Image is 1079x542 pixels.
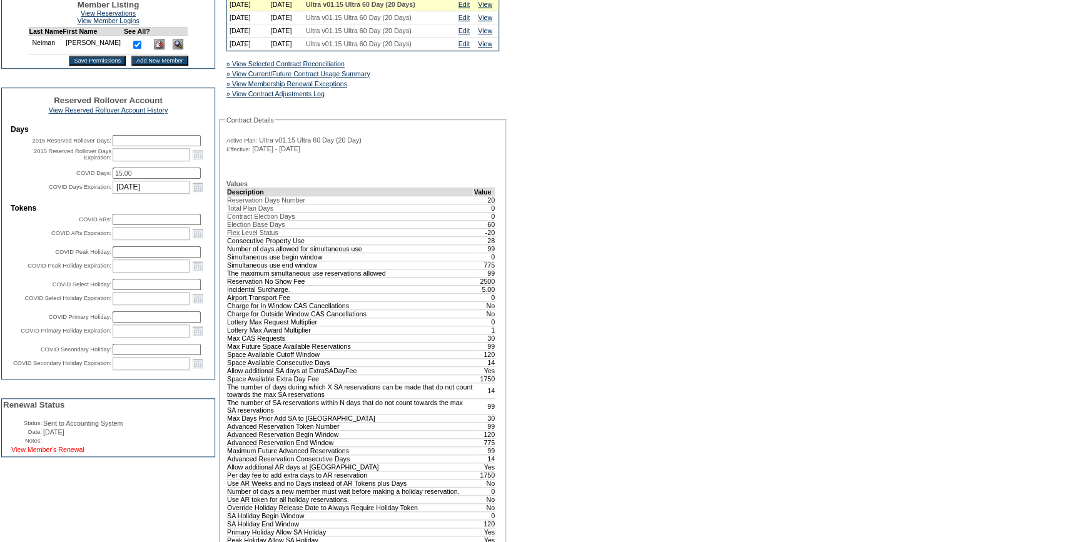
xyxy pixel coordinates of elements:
a: » View Current/Future Contract Usage Summary [226,70,370,78]
span: Reserved Rollover Account [54,96,163,105]
td: Airport Transport Fee [227,293,474,301]
td: 99 [474,398,495,414]
td: Reservation No Show Fee [227,277,474,285]
b: Values [226,180,248,188]
td: 0 [474,204,495,212]
img: Delete [154,39,165,49]
td: Allow additional AR days at [GEOGRAPHIC_DATA] [227,463,474,471]
td: 14 [474,454,495,463]
td: 30 [474,334,495,342]
td: 120 [474,519,495,528]
td: 99 [474,446,495,454]
span: Flex Level Status [227,229,278,236]
td: Advanced Reservation Consecutive Days [227,454,474,463]
a: View Member Logins [77,17,139,24]
span: Reservation Days Number [227,196,305,204]
td: Number of days a new member must wait before making a holiday reservation. [227,487,474,495]
td: Days [11,125,206,134]
td: Incidental Surcharge. [227,285,474,293]
td: Use AR token for all holiday reservations. [227,495,474,503]
a: View Reservations [81,9,136,17]
label: COVID Select Holiday Expiration: [25,295,111,301]
td: 20 [474,196,495,204]
td: Neiman [29,36,63,54]
td: Space Available Extra Day Fee [227,374,474,383]
td: See All? [124,28,150,36]
td: The number of SA reservations within N days that do not count towards the max SA reservations [227,398,474,414]
td: 5.00 [474,285,495,293]
span: Ultra v01.15 Ultra 60 Day (20 Days) [306,14,412,21]
td: Maximum Future Advanced Reservations [227,446,474,454]
td: 0 [474,487,495,495]
td: Primary Holiday Allow SA Holiday [227,528,474,536]
span: Sent to Accounting System [43,419,123,427]
span: Ultra v01.15 Ultra 60 Day (20 Days) [306,40,412,48]
td: 28 [474,236,495,244]
td: Yes [474,366,495,374]
td: Consecutive Property Use [227,236,474,244]
td: Yes [474,463,495,471]
td: No [474,503,495,511]
td: [DATE] [227,38,268,51]
td: Date: [3,428,42,436]
label: COVID Peak Holiday: [55,249,111,255]
td: 2500 [474,277,495,285]
label: 2015 Reserved Rollover Days Expiration: [34,148,111,161]
td: Simultaneous use end window [227,261,474,269]
a: » View Selected Contract Reconciliation [226,60,345,68]
td: 120 [474,430,495,438]
td: No [474,309,495,318]
td: Value [474,188,495,196]
td: 0 [474,212,495,220]
span: Ultra v01.15 Ultra 60 Day (20 Days) [306,1,415,8]
td: Simultaneous use begin window [227,253,474,261]
a: Open the calendar popup. [191,226,205,240]
input: Add New Member [131,56,188,66]
td: 14 [474,358,495,366]
label: COVID ARs: [79,216,111,223]
label: COVID Secondary Holiday Expiration: [13,360,111,366]
td: Max Days Prior Add SA to [GEOGRAPHIC_DATA] [227,414,474,422]
td: [DATE] [227,11,268,24]
td: 99 [474,342,495,350]
td: 120 [474,350,495,358]
a: Open the calendar popup. [191,356,205,370]
td: Override Holiday Release Date to Always Require Holiday Token [227,503,474,511]
td: Advanced Reservation Token Number [227,422,474,430]
td: Lottery Max Request Multiplier [227,318,474,326]
td: Charge for Outside Window CAS Cancellations [227,309,474,318]
td: 775 [474,438,495,446]
td: Space Available Cutoff Window [227,350,474,358]
td: Last Name [29,28,63,36]
td: Status: [3,419,42,427]
input: Save Permissions [69,56,126,66]
a: » View Contract Adjustments Log [226,90,325,98]
td: 0 [474,511,495,519]
td: Yes [474,528,495,536]
label: COVID Select Holiday: [53,281,111,288]
td: 1750 [474,374,495,383]
span: Total Plan Days [227,204,273,212]
a: Edit [458,40,470,48]
a: Open the calendar popup. [191,324,205,338]
td: Tokens [11,204,206,213]
label: COVID Peak Holiday Expiration: [28,263,111,269]
a: View [478,40,492,48]
td: Lottery Max Award Multiplier [227,326,474,334]
td: Advanced Reservation End Window [227,438,474,446]
a: View [478,14,492,21]
td: SA Holiday End Window [227,519,474,528]
label: 2015 Reserved Rollover Days: [32,138,111,144]
span: Ultra v01.15 Ultra 60 Day (20 Days) [306,27,412,34]
td: Space Available Consecutive Days [227,358,474,366]
td: [DATE] [268,24,303,38]
a: View [478,27,492,34]
td: SA Holiday Begin Window [227,511,474,519]
legend: Contract Details [225,116,275,124]
a: View Reserved Rollover Account History [49,106,168,114]
td: No [474,301,495,309]
td: Notes: [3,437,42,444]
td: 775 [474,261,495,269]
label: COVID Primary Holiday Expiration: [21,328,111,334]
label: COVID Secondary Holiday: [41,346,111,353]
